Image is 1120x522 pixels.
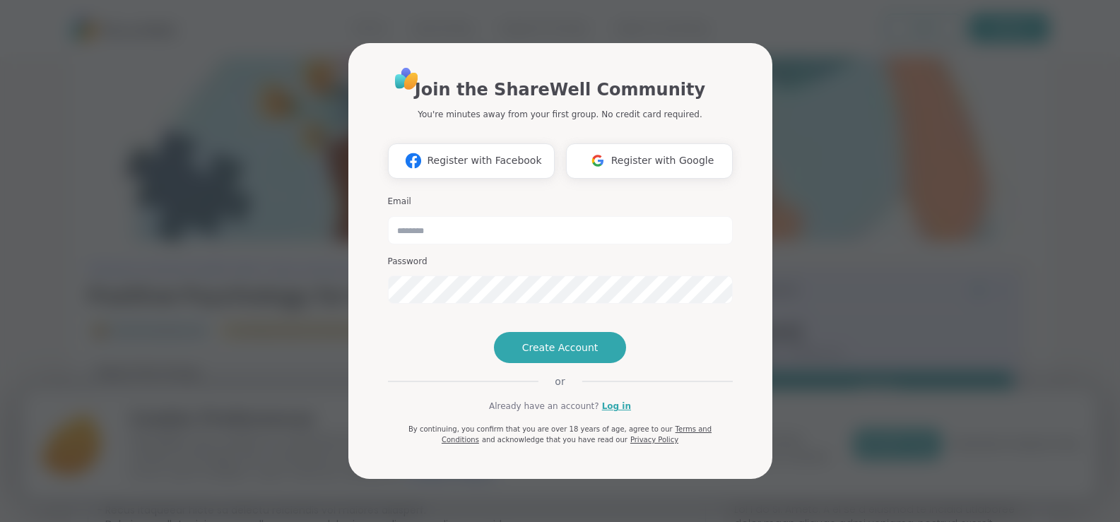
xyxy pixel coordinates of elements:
[482,436,627,444] span: and acknowledge that you have read our
[388,256,733,268] h3: Password
[538,374,582,388] span: or
[391,63,423,95] img: ShareWell Logo
[489,400,599,413] span: Already have an account?
[602,400,631,413] a: Log in
[388,143,555,179] button: Register with Facebook
[400,148,427,174] img: ShareWell Logomark
[388,196,733,208] h3: Email
[522,340,599,355] span: Create Account
[630,436,678,444] a: Privacy Policy
[611,153,714,168] span: Register with Google
[408,425,673,433] span: By continuing, you confirm that you are over 18 years of age, agree to our
[427,153,541,168] span: Register with Facebook
[566,143,733,179] button: Register with Google
[415,77,705,102] h1: Join the ShareWell Community
[418,108,702,121] p: You're minutes away from your first group. No credit card required.
[494,332,627,363] button: Create Account
[584,148,611,174] img: ShareWell Logomark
